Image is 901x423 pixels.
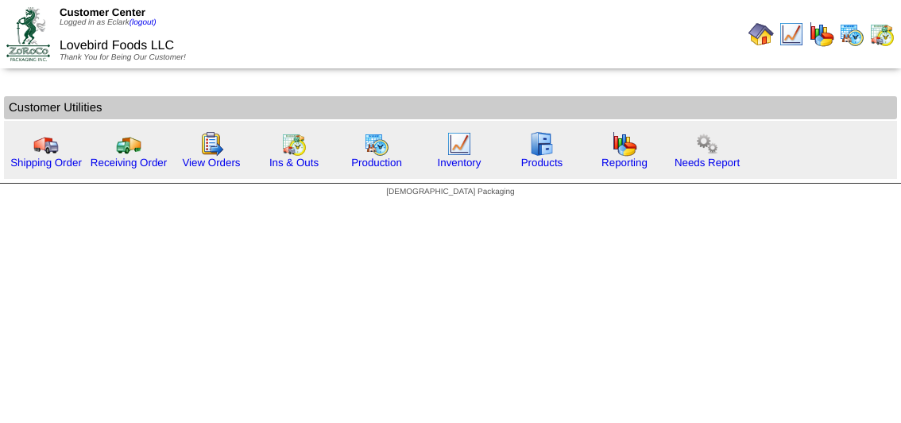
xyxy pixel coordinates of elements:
[182,157,240,169] a: View Orders
[438,157,481,169] a: Inventory
[694,131,720,157] img: workflow.png
[386,188,514,196] span: [DEMOGRAPHIC_DATA] Packaging
[130,18,157,27] a: (logout)
[839,21,864,47] img: calendarprod.gif
[33,131,59,157] img: truck.gif
[60,53,186,62] span: Thank You for Being Our Customer!
[269,157,319,169] a: Ins & Outs
[281,131,307,157] img: calendarinout.gif
[748,21,774,47] img: home.gif
[60,18,157,27] span: Logged in as Eclark
[869,21,895,47] img: calendarinout.gif
[116,131,141,157] img: truck2.gif
[675,157,740,169] a: Needs Report
[199,131,224,157] img: workorder.gif
[809,21,834,47] img: graph.gif
[529,131,555,157] img: cabinet.gif
[612,131,637,157] img: graph.gif
[447,131,472,157] img: line_graph.gif
[91,157,167,169] a: Receiving Order
[351,157,402,169] a: Production
[6,7,50,60] img: ZoRoCo_Logo(Green%26Foil)%20jpg.webp
[10,157,82,169] a: Shipping Order
[779,21,804,47] img: line_graph.gif
[601,157,648,169] a: Reporting
[4,96,897,119] td: Customer Utilities
[60,6,145,18] span: Customer Center
[521,157,563,169] a: Products
[364,131,389,157] img: calendarprod.gif
[60,39,174,52] span: Lovebird Foods LLC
